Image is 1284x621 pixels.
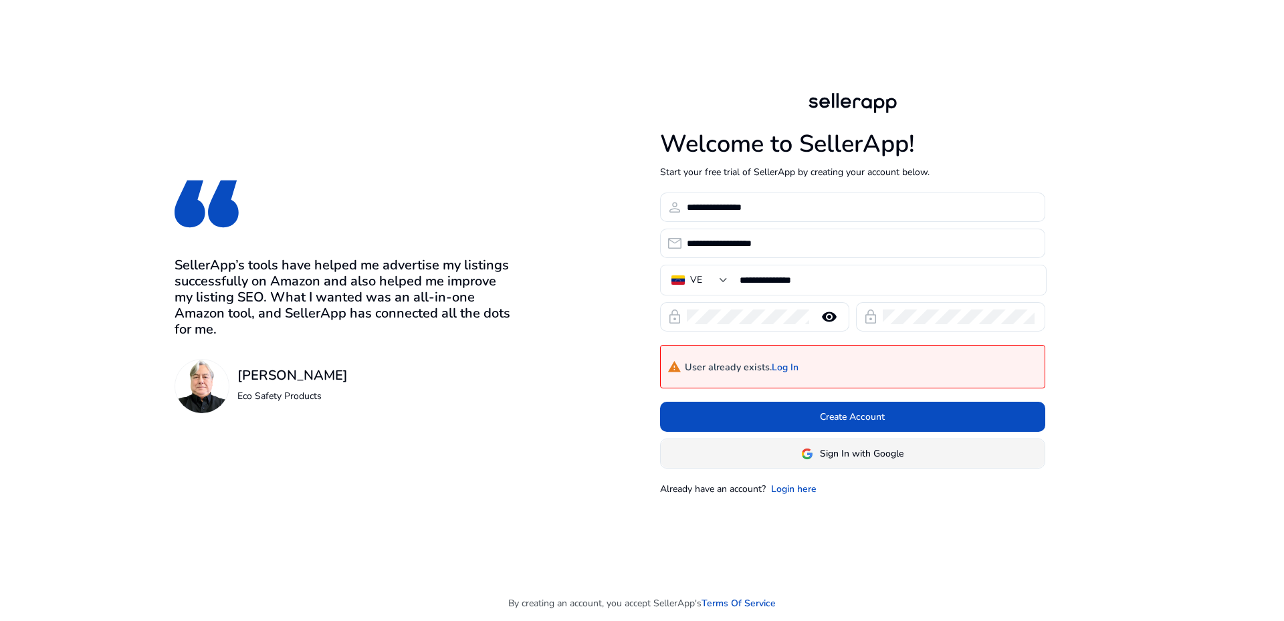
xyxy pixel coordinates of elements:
[820,447,903,461] span: Sign In with Google
[667,360,681,374] mat-icon: warning
[863,309,879,325] span: lock
[667,309,683,325] span: lock
[660,482,766,496] p: Already have an account?
[660,402,1045,432] button: Create Account
[237,389,348,403] p: Eco Safety Products
[667,199,683,215] span: person
[660,130,1045,158] h1: Welcome to SellerApp!
[237,368,348,384] h3: [PERSON_NAME]
[175,257,517,338] h3: SellerApp’s tools have helped me advertise my listings successfully on Amazon and also helped me ...
[660,439,1045,469] button: Sign In with Google
[690,273,702,287] div: VE
[660,165,1045,179] p: Start your free trial of SellerApp by creating your account below.
[820,410,885,424] span: Create Account
[801,448,813,460] img: google-logo.svg
[772,362,798,374] a: Log In
[667,235,683,251] span: email
[667,358,798,377] h4: User already exists.
[771,482,817,496] a: Login here
[702,596,776,610] a: Terms Of Service
[813,309,845,325] mat-icon: remove_red_eye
